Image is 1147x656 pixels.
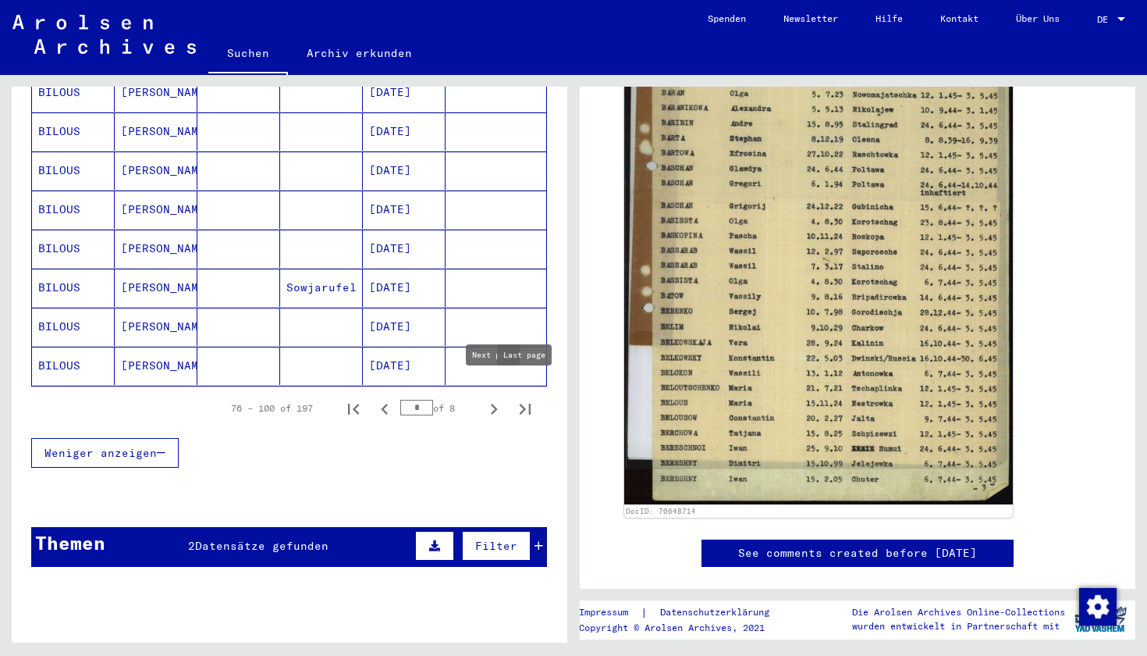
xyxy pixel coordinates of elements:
mat-cell: [PERSON_NAME] [115,308,197,346]
span: DE [1097,14,1114,25]
button: Previous page [369,393,400,424]
div: of 8 [400,401,478,415]
mat-cell: [PERSON_NAME] [115,269,197,307]
mat-cell: BILOUS [32,112,115,151]
mat-cell: Sowjarufel [280,269,363,307]
mat-cell: [DATE] [363,308,446,346]
img: yv_logo.png [1071,600,1130,639]
mat-cell: BILOUS [32,347,115,385]
mat-cell: [DATE] [363,112,446,151]
span: Weniger anzeigen [44,446,157,460]
mat-cell: BILOUS [32,269,115,307]
mat-cell: [PERSON_NAME] [115,191,197,229]
mat-cell: BILOUS [32,308,115,346]
mat-cell: [DATE] [363,73,446,112]
p: wurden entwickelt in Partnerschaft mit [852,619,1065,633]
a: Suchen [208,34,288,75]
mat-cell: [DATE] [363,347,446,385]
button: Filter [462,531,531,561]
mat-cell: [PERSON_NAME] [115,73,197,112]
mat-cell: [DATE] [363,152,446,190]
button: Last page [510,393,541,424]
button: Next page [478,393,510,424]
a: See comments created before [DATE] [738,545,977,562]
span: Filter [475,539,517,553]
button: First page [338,393,369,424]
mat-cell: BILOUS [32,152,115,190]
mat-cell: BILOUS [32,191,115,229]
mat-cell: [DATE] [363,191,446,229]
img: Zustimmung ändern [1079,588,1117,626]
span: 2 [188,539,195,553]
mat-cell: [PERSON_NAME] [115,152,197,190]
mat-cell: BILOUS [32,230,115,268]
a: Archiv erkunden [288,34,431,72]
p: Copyright © Arolsen Archives, 2021 [579,621,788,635]
mat-cell: [PERSON_NAME] [115,347,197,385]
div: Themen [35,529,105,557]
mat-cell: BILOUS [32,73,115,112]
p: Die Arolsen Archives Online-Collections [852,605,1065,619]
a: DocID: 70648714 [626,507,696,515]
button: Weniger anzeigen [31,438,179,468]
mat-cell: [DATE] [363,269,446,307]
span: Datensätze gefunden [195,539,328,553]
mat-cell: [PERSON_NAME] [115,230,197,268]
div: | [579,604,788,621]
a: Datenschutzerklärung [648,604,788,621]
div: 76 – 100 of 197 [231,401,313,415]
mat-cell: [PERSON_NAME] [115,112,197,151]
mat-cell: [DATE] [363,230,446,268]
img: Arolsen_neg.svg [12,15,196,54]
a: Impressum [579,604,641,621]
